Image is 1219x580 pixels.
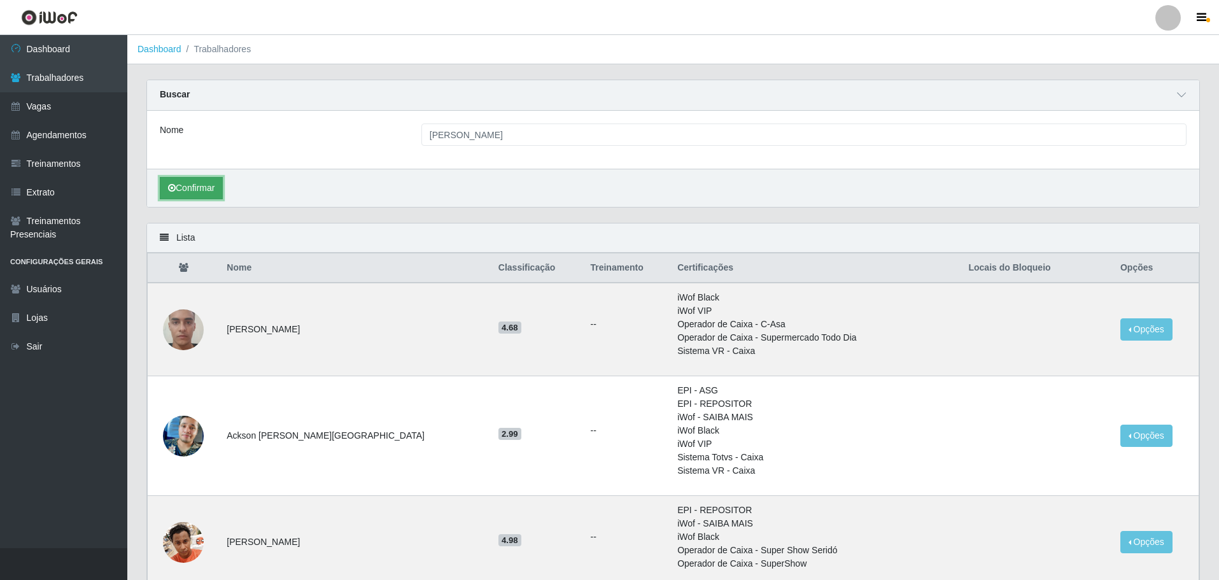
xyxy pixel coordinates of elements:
[677,544,953,557] li: Operador de Caixa - Super Show Seridó
[590,530,662,544] ul: --
[498,322,521,334] span: 4.68
[219,376,491,496] td: Ackson [PERSON_NAME][GEOGRAPHIC_DATA]
[181,43,251,56] li: Trabalhadores
[677,451,953,464] li: Sistema Totvs - Caixa
[677,504,953,517] li: EPI - REPOSITOR
[677,344,953,358] li: Sistema VR - Caixa
[677,530,953,544] li: iWof Black
[677,318,953,331] li: Operador de Caixa - C-Asa
[670,253,961,283] th: Certificações
[163,515,204,569] img: 1703261513670.jpeg
[498,534,521,547] span: 4.98
[163,400,204,472] img: 1745957511046.jpeg
[219,283,491,376] td: [PERSON_NAME]
[160,89,190,99] strong: Buscar
[677,424,953,437] li: iWof Black
[163,294,204,366] img: 1737053662969.jpeg
[677,291,953,304] li: iWof Black
[677,304,953,318] li: iWof VIP
[127,35,1219,64] nav: breadcrumb
[21,10,78,25] img: CoreUI Logo
[677,397,953,411] li: EPI - REPOSITOR
[582,253,670,283] th: Treinamento
[590,318,662,331] ul: --
[491,253,583,283] th: Classificação
[1120,531,1173,553] button: Opções
[421,124,1187,146] input: Digite o Nome...
[147,223,1199,253] div: Lista
[677,384,953,397] li: EPI - ASG
[961,253,1112,283] th: Locais do Bloqueio
[160,124,183,137] label: Nome
[498,428,521,441] span: 2.99
[677,464,953,477] li: Sistema VR - Caixa
[160,177,223,199] button: Confirmar
[677,437,953,451] li: iWof VIP
[677,557,953,570] li: Operador de Caixa - SuperShow
[1120,318,1173,341] button: Opções
[219,253,491,283] th: Nome
[677,411,953,424] li: iWof - SAIBA MAIS
[137,44,181,54] a: Dashboard
[1120,425,1173,447] button: Opções
[677,517,953,530] li: iWof - SAIBA MAIS
[1113,253,1199,283] th: Opções
[677,331,953,344] li: Operador de Caixa - Supermercado Todo Dia
[590,424,662,437] ul: --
